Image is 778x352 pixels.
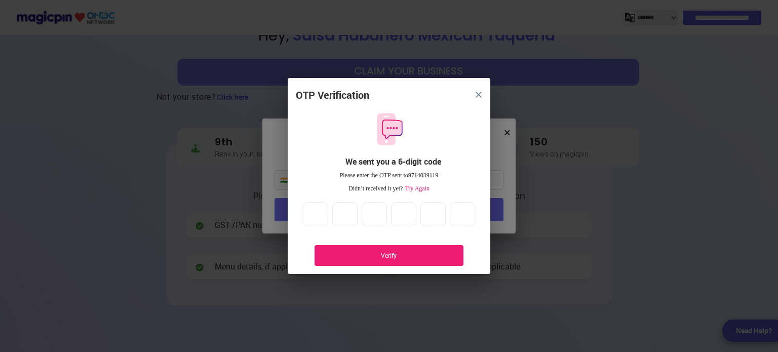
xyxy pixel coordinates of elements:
div: Didn’t received it yet? [296,184,482,193]
div: We sent you a 6-digit code [304,156,482,168]
div: Verify [330,251,448,260]
span: Try Again [403,185,430,192]
button: close [470,86,488,104]
div: OTP Verification [296,88,369,103]
img: 8zTxi7IzMsfkYqyYgBgfvSHvmzQA9juT1O3mhMgBDT8p5s20zMZ2JbefE1IEBlkXHwa7wAFxGwdILBLhkAAAAASUVORK5CYII= [476,92,482,98]
img: otpMessageIcon.11fa9bf9.svg [372,112,406,146]
div: Please enter the OTP sent to 9714039119 [296,171,482,180]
